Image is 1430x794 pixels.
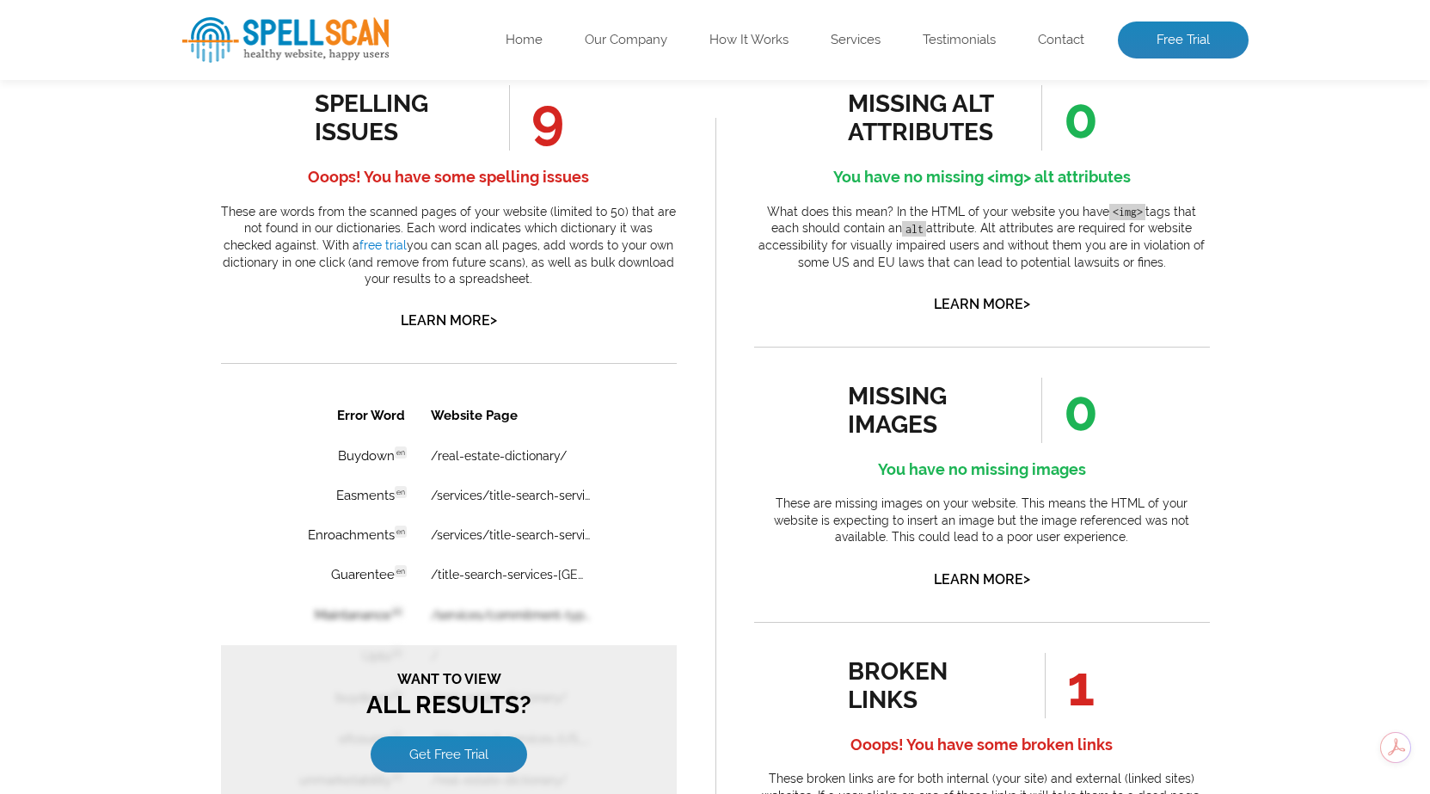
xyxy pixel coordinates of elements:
h3: All Results? [9,277,447,325]
a: Contact [1038,32,1084,49]
a: free trial [359,238,407,252]
a: Get Free Trial [150,342,306,379]
span: en [174,171,186,183]
span: en [174,92,186,104]
h4: You have no missing images [754,456,1210,483]
a: Get Free Trial [157,184,298,213]
img: spellScan [182,17,389,63]
a: /real-estate-dictionary/ [210,55,346,69]
td: Easments [45,83,196,120]
a: /services/title-search-services/ [210,134,369,148]
div: missing alt attributes [848,89,1003,146]
td: Guarentee [45,162,196,200]
span: en [174,132,186,144]
span: en [174,52,186,65]
h4: You have no missing <img> alt attributes [754,163,1210,191]
a: Free Trial [1118,22,1249,59]
p: These are missing images on your website. This means the HTML of your website is expecting to ins... [754,495,1210,546]
a: /services/title-search-services/ [210,95,369,108]
div: missing images [848,382,1003,439]
span: 1 [1045,653,1095,718]
a: How It Works [709,32,789,49]
span: Want to view [9,133,447,145]
th: Website Page [198,2,411,41]
th: Broken Link [2,2,170,41]
h4: Ooops! You have some broken links [754,731,1210,759]
span: > [1023,292,1030,316]
p: What does this mean? In the HTML of your website you have tags that each should contain an attrib... [754,204,1210,271]
span: Want to view [9,277,447,293]
a: Learn More> [934,296,1030,312]
th: Website Page [172,2,364,41]
td: Enroachments [45,122,196,160]
h3: All Results? [9,133,447,167]
div: spelling issues [315,89,470,146]
p: These are words from the scanned pages of your website (limited to 50) that are not found in our ... [221,204,677,288]
span: > [1023,567,1030,591]
td: Buydown [45,43,196,81]
a: Learn More> [401,312,497,329]
code: <img> [1109,204,1145,220]
code: alt [902,221,926,237]
a: Services [831,32,881,49]
a: Home [506,32,543,49]
h4: Ooops! You have some spelling issues [221,163,677,191]
span: 9 [509,85,564,151]
a: 1 [219,247,235,266]
div: broken links [848,657,1003,714]
a: /title-search-services-[GEOGRAPHIC_DATA]/ [210,174,369,188]
a: Learn More> [934,571,1030,588]
span: > [490,308,497,332]
th: Error Word [45,2,196,41]
a: Our Company [585,32,667,49]
span: 0 [1041,378,1098,443]
span: 0 [1041,85,1098,151]
a: Testimonials [923,32,996,49]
